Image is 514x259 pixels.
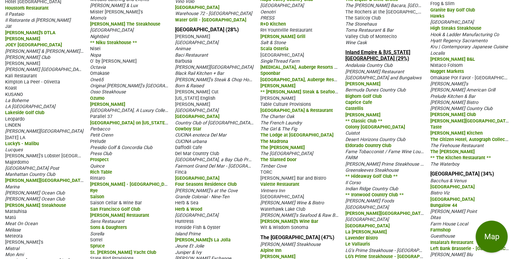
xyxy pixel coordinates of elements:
[345,106,363,111] span: Castellis
[260,151,313,156] span: The [GEOGRAPHIC_DATA]
[345,143,391,148] span: Eldorado Country Club
[345,124,405,130] span: Colony [GEOGRAPHIC_DATA]
[90,107,233,113] span: [GEOGRAPHIC_DATA], A Luxury Collection Hotel, [GEOGRAPHIC_DATA]
[430,26,481,31] span: High Steaks Steakhouse
[5,227,21,233] span: Mélisse
[90,65,106,70] span: Octavia
[5,42,62,48] span: JOEY [GEOGRAPHIC_DATA]
[260,188,285,193] span: Vintners Inn
[175,250,202,255] span: Juniper & Ivy
[5,98,29,103] span: La Boheme
[430,106,493,111] span: [PERSON_NAME] Country Club
[175,151,219,156] span: Del Mar Country Club
[430,233,455,239] span: Guesthouse
[260,212,339,218] span: [PERSON_NAME]'s Seafood & Raw Bar
[345,180,361,185] span: Il Corso
[5,135,25,140] span: [DATE] LA
[175,96,215,101] span: [US_STATE] English
[260,64,355,70] span: [MEDICAL_DATA], Auberge Resorts Collection
[90,151,112,156] span: Press Club
[345,75,421,81] span: [GEOGRAPHIC_DATA] and Bungalows
[345,161,443,167] span: [PERSON_NAME] Prime Steakhouse & Wine Bar
[5,209,27,214] span: Matsuhisa
[175,213,219,218] span: [GEOGRAPHIC_DATA]
[90,77,104,82] span: One65
[345,217,389,222] span: [GEOGRAPHIC_DATA]
[260,83,295,89] span: [PERSON_NAME]
[5,18,71,23] span: Il Ristorante di [PERSON_NAME]
[90,250,156,255] span: St. [PERSON_NAME] Yacht Club
[260,176,326,181] span: [PERSON_NAME] Bar and Bistro
[345,69,404,75] span: [PERSON_NAME] Restaurant
[345,186,398,192] span: Indian Ridge Country Club
[345,81,380,87] span: [PERSON_NAME]
[5,104,55,109] span: LA [GEOGRAPHIC_DATA]
[430,118,510,124] span: [PERSON_NAME][GEOGRAPHIC_DATA]
[90,27,134,33] span: [GEOGRAPHIC_DATA]
[175,182,237,187] span: Four Seasons Residence Club
[5,172,55,177] span: Manhattan Country Club
[90,132,113,138] span: Petit Crenn
[345,148,428,154] span: Fame Tobacconist / Fame Wine Lounge
[90,181,174,187] span: [PERSON_NAME] - [GEOGRAPHIC_DATA]
[345,130,360,136] span: Cuistot
[345,63,393,68] span: Andalusia Country Club
[90,82,189,89] span: Original [PERSON_NAME]'s [GEOGRAPHIC_DATA]
[260,163,286,169] span: Timber Cove
[345,137,405,142] span: Desert Horizons Country Club
[175,176,219,181] span: [GEOGRAPHIC_DATA]
[90,145,152,150] span: Presidio Golf & Concordia Club
[430,209,477,214] span: [PERSON_NAME] Point
[430,171,494,177] a: [GEOGRAPHIC_DATA] (34%)
[175,188,238,193] span: [PERSON_NAME]'s at the Cove
[90,243,105,249] span: Spruce
[345,40,367,45] span: Wine Cask
[90,120,211,126] span: [GEOGRAPHIC_DATA] on [US_STATE][GEOGRAPHIC_DATA]
[90,157,109,162] span: Prospect
[260,52,304,58] span: [GEOGRAPHIC_DATA]
[90,15,106,21] span: Momo's
[260,3,303,8] span: [GEOGRAPHIC_DATA]
[175,200,198,206] span: Herb & Sea
[260,114,294,119] span: The Charter Oak
[430,87,495,93] span: [PERSON_NAME] American Grill
[476,221,508,253] button: Map
[430,221,468,227] span: Farm House Local
[345,192,404,198] span: ** Ironwood Country Club **
[175,156,261,162] span: [GEOGRAPHIC_DATA], a Bay Club Property
[430,161,459,167] span: The Waterboy
[345,198,394,204] span: [PERSON_NAME] Foods
[90,219,124,224] span: Sens Restaurant
[5,129,83,134] span: [PERSON_NAME][GEOGRAPHIC_DATA]
[430,184,475,190] span: [GEOGRAPHIC_DATA]
[430,63,463,68] span: Nixtaco Folsom
[90,102,125,107] span: [PERSON_NAME]
[345,49,410,61] a: Inland Empire & [US_STATE][GEOGRAPHIC_DATA] (29%)
[260,219,318,224] span: [PERSON_NAME]'s Wine Bar
[5,203,66,208] span: [PERSON_NAME] Steakhouse
[345,9,430,15] span: The Rochers at the [GEOGRAPHIC_DATA]
[260,21,286,27] span: R+D Kitchen
[345,205,389,210] span: [GEOGRAPHIC_DATA]
[430,69,464,74] span: Nugget Markets
[90,46,101,51] span: Nisei
[430,7,475,13] span: Granite Bay Golf Club
[90,200,142,206] span: Saison Cellar & Wine Bar
[430,203,457,208] span: Bungalow 44
[5,92,23,97] span: KUSANO
[90,89,126,95] span: Osso Steakhouse
[430,143,484,148] span: The Firehouse Restaurant
[260,9,275,15] span: Oenotri
[430,227,451,233] span: Farmshop
[175,27,239,33] a: [GEOGRAPHIC_DATA] (28%)
[175,145,202,150] span: Daffodil Cafe
[90,71,110,76] span: Omakase
[175,231,201,237] span: Island Prime
[260,108,333,113] span: [GEOGRAPHIC_DATA] & Restaurant
[5,141,39,146] span: Lucky's - Malibu
[260,15,274,21] span: PRESS
[175,65,253,70] span: [PERSON_NAME][GEOGRAPHIC_DATA]
[5,79,60,85] span: Kimpton La Peer - Olivetta
[175,126,201,132] span: Cowboy Star
[90,40,137,45] span: ** Niku Steakhouse **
